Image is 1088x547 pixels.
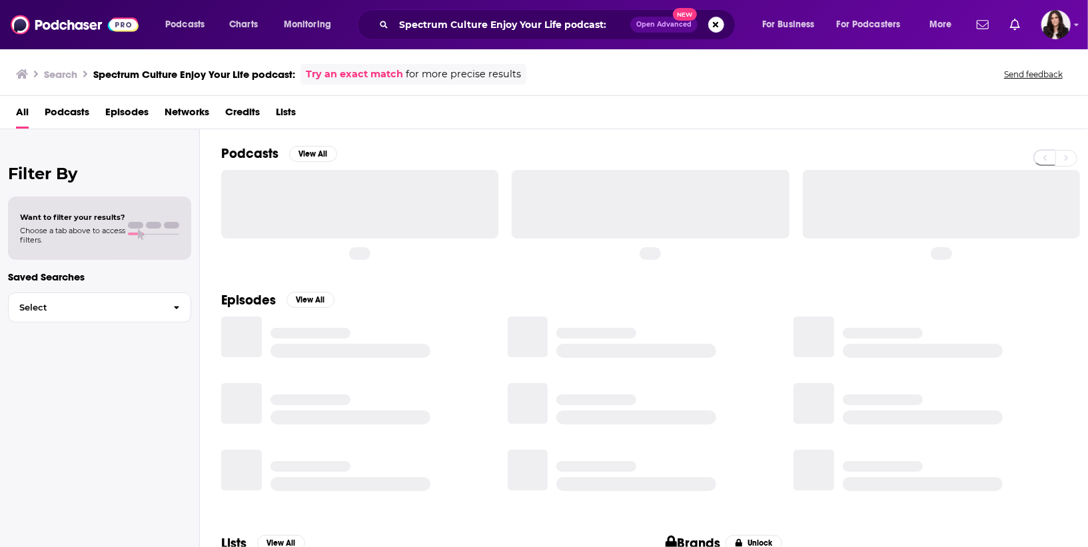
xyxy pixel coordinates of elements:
input: Search podcasts, credits, & more... [394,14,630,35]
h3: Search [44,68,77,81]
button: Send feedback [1000,69,1067,80]
a: Credits [225,101,260,129]
h3: Spectrum Culture Enjoy Your Life podcast: [93,68,295,81]
span: Choose a tab above to access filters. [20,226,125,245]
button: open menu [753,14,831,35]
img: User Profile [1041,10,1071,39]
button: open menu [920,14,969,35]
p: Saved Searches [8,271,191,283]
button: View All [289,146,337,162]
a: Charts [221,14,266,35]
a: Show notifications dropdown [971,13,994,36]
a: All [16,101,29,129]
span: New [673,8,697,21]
span: Select [9,303,163,312]
span: More [929,15,952,34]
a: Episodes [105,101,149,129]
button: Open AdvancedNew [630,17,698,33]
h2: Filter By [8,164,191,183]
span: Monitoring [284,15,331,34]
span: Logged in as RebeccaShapiro [1041,10,1071,39]
a: Networks [165,101,209,129]
a: Show notifications dropdown [1005,13,1025,36]
button: open menu [274,14,348,35]
button: open menu [156,14,222,35]
button: Select [8,292,191,322]
div: Search podcasts, credits, & more... [370,9,748,40]
button: View All [286,292,334,308]
a: Try an exact match [306,67,403,82]
a: EpisodesView All [221,292,334,308]
span: Want to filter your results? [20,213,125,222]
a: PodcastsView All [221,145,337,162]
span: For Podcasters [837,15,901,34]
button: Show profile menu [1041,10,1071,39]
span: Podcasts [165,15,205,34]
img: Podchaser - Follow, Share and Rate Podcasts [11,12,139,37]
a: Podcasts [45,101,89,129]
span: Open Advanced [636,21,692,28]
h2: Podcasts [221,145,278,162]
a: Lists [276,101,296,129]
button: open menu [828,14,920,35]
span: For Business [762,15,815,34]
span: Charts [229,15,258,34]
h2: Episodes [221,292,276,308]
span: for more precise results [406,67,521,82]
